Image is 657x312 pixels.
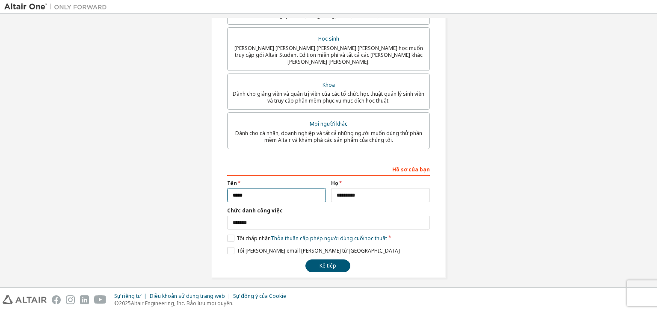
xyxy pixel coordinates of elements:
[392,166,430,173] font: Hồ sơ của bạn
[310,120,347,127] font: Mọi người khác
[318,35,339,42] font: Học sinh
[80,295,89,304] img: linkedin.svg
[119,300,131,307] font: 2025
[94,295,107,304] img: youtube.svg
[234,44,423,65] font: [PERSON_NAME] [PERSON_NAME] [PERSON_NAME] [PERSON_NAME] học muốn truy cập gói Altair Student Edit...
[233,90,424,104] font: Dành cho giảng viên và quản trị viên của các tổ chức học thuật quản lý sinh viên và truy cập phần...
[131,300,234,307] font: Altair Engineering, Inc. Bảo lưu mọi quyền.
[235,130,422,144] font: Dành cho cá nhân, doanh nghiệp và tất cả những người muốn dùng thử phần mềm Altair và khám phá cá...
[364,235,387,242] font: học thuật
[66,295,75,304] img: instagram.svg
[237,247,400,254] font: Tôi [PERSON_NAME] email [PERSON_NAME] từ [GEOGRAPHIC_DATA]
[305,259,350,272] button: Kế tiếp
[114,292,141,300] font: Sự riêng tư
[114,300,119,307] font: ©
[4,3,111,11] img: Altair One
[227,207,283,214] font: Chức danh công việc
[323,81,335,88] font: Khoa
[52,295,61,304] img: facebook.svg
[331,180,338,187] font: Họ
[149,292,225,300] font: Điều khoản sử dụng trang web
[3,295,47,304] img: altair_logo.svg
[320,262,336,269] font: Kế tiếp
[237,235,271,242] font: Tôi chấp nhận
[227,180,237,187] font: Tên
[271,235,364,242] font: Thỏa thuận cấp phép người dùng cuối
[233,292,286,300] font: Sự đồng ý của Cookie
